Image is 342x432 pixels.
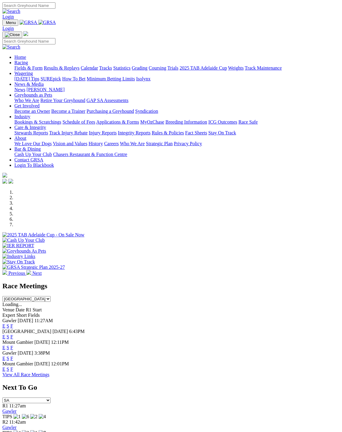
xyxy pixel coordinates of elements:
[88,141,103,146] a: History
[118,130,150,135] a: Integrity Reports
[2,270,7,275] img: chevron-left-pager-white.svg
[2,403,8,408] span: R1
[2,307,14,312] span: Venue
[14,60,28,65] a: Racing
[99,65,112,70] a: Tracks
[26,270,31,275] img: chevron-right-pager-white.svg
[44,65,79,70] a: Results & Replays
[38,20,56,25] img: GRSA
[18,350,33,355] span: [DATE]
[14,76,39,81] a: [DATE] Tips
[2,361,33,366] span: Mount Gambier
[40,76,61,81] a: SUREpick
[14,119,61,124] a: Bookings & Scratchings
[14,146,41,151] a: Bar & Dining
[62,119,95,124] a: Schedule of Fees
[16,313,27,318] span: Short
[7,323,9,328] a: S
[2,265,65,270] img: GRSA Strategic Plan 2025-27
[10,345,13,350] a: F
[2,179,7,184] img: facebook.svg
[2,238,45,243] img: Cash Up Your Club
[28,313,40,318] span: Fields
[14,109,50,114] a: Become an Owner
[2,372,49,377] a: View All Race Meetings
[2,254,35,259] img: Industry Links
[89,130,117,135] a: Injury Reports
[2,243,34,248] img: IER REPORT
[7,345,9,350] a: S
[14,130,340,136] div: Care & Integrity
[14,163,54,168] a: Login To Blackbook
[149,65,166,70] a: Coursing
[8,179,13,184] img: twitter.svg
[51,361,69,366] span: 12:01PM
[2,31,22,38] button: Toggle navigation
[2,414,12,419] span: TIPS
[51,109,85,114] a: Become a Trainer
[2,334,5,339] a: E
[69,329,85,334] span: 6:43PM
[9,403,26,408] span: 11:27am
[2,9,20,14] img: Search
[7,334,9,339] a: S
[208,130,236,135] a: Stay On Track
[10,334,13,339] a: F
[5,32,20,37] img: Close
[14,55,26,60] a: Home
[2,26,14,31] a: Login
[2,318,16,323] span: Gawler
[52,329,68,334] span: [DATE]
[18,318,33,323] span: [DATE]
[14,136,26,141] a: About
[2,367,5,372] a: E
[13,414,21,419] img: 1
[14,141,52,146] a: We Love Our Dogs
[16,307,25,312] span: Date
[14,152,52,157] a: Cash Up Your Club
[245,65,282,70] a: Track Maintenance
[14,141,340,146] div: About
[14,109,340,114] div: Get Involved
[34,350,50,355] span: 3:38PM
[87,98,129,103] a: GAP SA Assessments
[22,414,29,419] img: 6
[87,76,135,81] a: Minimum Betting Limits
[2,419,8,424] span: R2
[2,173,7,178] img: logo-grsa-white.png
[2,425,16,430] a: Gawler
[2,313,15,318] span: Expert
[14,71,33,76] a: Wagering
[185,130,207,135] a: Fact Sheets
[14,103,40,108] a: Get Involved
[104,141,119,146] a: Careers
[6,20,16,25] span: Menu
[23,31,28,36] img: logo-grsa-white.png
[40,98,85,103] a: Retire Your Greyhound
[26,271,42,276] a: Next
[140,119,164,124] a: MyOzChase
[26,87,64,92] a: [PERSON_NAME]
[14,119,340,125] div: Industry
[2,383,340,391] h2: Next To Go
[167,65,178,70] a: Trials
[2,259,35,265] img: Stay On Track
[2,44,20,50] img: Search
[14,65,43,70] a: Fields & Form
[10,323,13,328] a: F
[62,76,86,81] a: How To Bet
[2,340,33,345] span: Mount Gambier
[228,65,244,70] a: Weights
[30,414,37,419] img: 2
[53,152,127,157] a: Chasers Restaurant & Function Centre
[34,361,50,366] span: [DATE]
[2,19,18,26] button: Toggle navigation
[238,119,257,124] a: Race Safe
[2,14,14,19] a: Login
[14,92,52,97] a: Greyhounds as Pets
[10,367,13,372] a: F
[34,340,50,345] span: [DATE]
[2,248,46,254] img: Greyhounds As Pets
[165,119,207,124] a: Breeding Information
[49,130,88,135] a: Track Injury Rebate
